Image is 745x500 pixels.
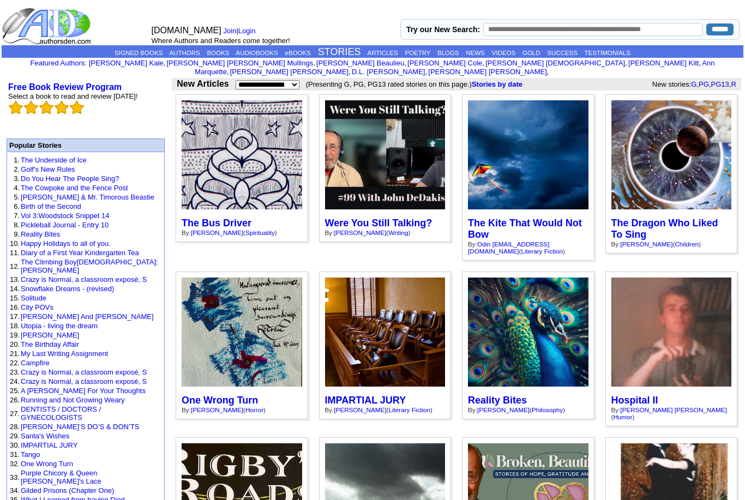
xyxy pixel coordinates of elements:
a: Do You Hear The People Sing? [21,174,119,183]
a: D.L. [PERSON_NAME] [352,68,425,76]
a: [PERSON_NAME] Cole [407,59,482,67]
a: Philosophy [532,406,563,413]
font: 2. [14,165,20,173]
font: 13. [10,275,20,284]
a: G [691,80,696,88]
font: i [627,61,628,67]
font: i [229,69,230,75]
a: [PERSON_NAME] [PERSON_NAME] [230,68,349,76]
font: 7. [14,212,20,220]
a: GOLD [522,50,540,56]
a: [PERSON_NAME] & Mr. Timorous Beastie [21,193,154,201]
a: Horror [245,406,263,413]
a: SUCCESS [547,50,578,56]
div: By: ( ) [182,406,302,413]
a: Crazy is Normal, a classroom exposé, S [21,275,147,284]
a: Join [224,27,237,35]
font: 3. [14,174,20,183]
a: Literary Fiction [521,248,563,255]
a: AUDIOBOOKS [236,50,278,56]
font: 18. [10,322,20,330]
a: STORIES [318,46,361,57]
font: 27. [10,409,20,418]
font: 5. [14,193,20,201]
font: 11. [10,249,20,257]
font: New stories: , , , [652,80,740,88]
a: Golf's New Rules [21,165,75,173]
font: 10. [10,239,20,248]
a: Happy Holidays to all of you. [21,239,111,248]
img: bigemptystars.png [9,100,23,115]
a: TESTIMONIALS [585,50,630,56]
font: 19. [10,331,20,339]
a: Running and Not Growing Weary [21,396,125,404]
a: The Climbing Boy[DEMOGRAPHIC_DATA]:[PERSON_NAME] [21,258,158,274]
font: 32. [10,460,20,468]
font: i [549,69,550,75]
div: By: ( ) [611,406,732,420]
a: Free Book Review Program [8,82,122,92]
div: By: ( ) [468,406,588,413]
a: [PERSON_NAME] [334,229,386,236]
a: Solitude [21,294,46,302]
font: (Presenting G, PG, PG13 rated stories on this page.) [306,80,538,88]
div: By: ( ) [325,229,446,236]
a: [PERSON_NAME] [334,406,386,413]
a: Spirituality [245,229,275,236]
a: PG [699,80,709,88]
font: 29. [10,432,20,440]
font: 30. [10,441,20,449]
a: [PERSON_NAME] [PERSON_NAME] [620,406,727,413]
a: SIGNED BOOKS [115,50,163,56]
font: i [351,69,352,75]
a: [PERSON_NAME] [21,331,79,339]
a: The Bus Driver [182,218,251,228]
font: 25. [10,387,20,395]
label: Try our New Search: [406,25,480,34]
font: [DOMAIN_NAME] [152,26,221,35]
font: , , , , , , , , , , [89,59,714,76]
font: | [224,27,260,35]
a: [PERSON_NAME] [PERSON_NAME] [428,68,546,76]
font: Select a book to read and review [DATE]! [8,92,138,100]
div: By: ( ) [611,240,732,248]
font: 16. [10,303,20,311]
font: 21. [10,350,20,358]
a: Diary of a First Year Kindergarten Tea [21,249,139,257]
div: By: ( ) [325,406,446,413]
img: bigemptystars.png [39,100,53,115]
a: Utopia - living the dream [21,322,98,330]
font: 33. [10,473,20,481]
a: [PERSON_NAME] Beaulieu [316,59,404,67]
a: Humor [613,413,632,420]
font: 20. [10,340,20,348]
div: By: ( ) [468,240,588,255]
font: Popular Stories [9,141,62,149]
a: Vol 3:Woodstock Snippet 14 [21,212,109,220]
a: Login [238,27,256,35]
a: Reality Bites [468,395,527,406]
font: 28. [10,423,20,431]
a: Odin [EMAIL_ADDRESS][DOMAIN_NAME] [468,240,549,255]
font: 4. [14,184,20,192]
font: i [165,61,166,67]
a: Santa's Wishes [21,432,69,440]
font: 34. [10,486,20,495]
a: VIDEOS [492,50,515,56]
a: The Underside of Ice [21,156,87,164]
a: [PERSON_NAME] [477,406,530,413]
a: The Kite That Would Not Bow [468,218,582,240]
font: Where Authors and Readers come together! [152,37,290,45]
a: The Cowpoke and the Fence Post [21,184,128,192]
font: : [31,59,87,67]
a: NEWS [466,50,485,56]
font: i [406,61,407,67]
a: IMPARTIAL JURY [21,441,77,449]
a: Crazy is Normal, a classroom exposé, S [21,368,147,376]
a: Ann Marquette [195,59,714,76]
a: [PERSON_NAME] [DEMOGRAPHIC_DATA] [485,59,625,67]
img: bigemptystars.png [70,100,84,115]
a: PG13 [711,80,729,88]
a: DENTISTS / DOCTORS / GYNECOLOGISTS [21,405,101,421]
font: 6. [14,202,20,210]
